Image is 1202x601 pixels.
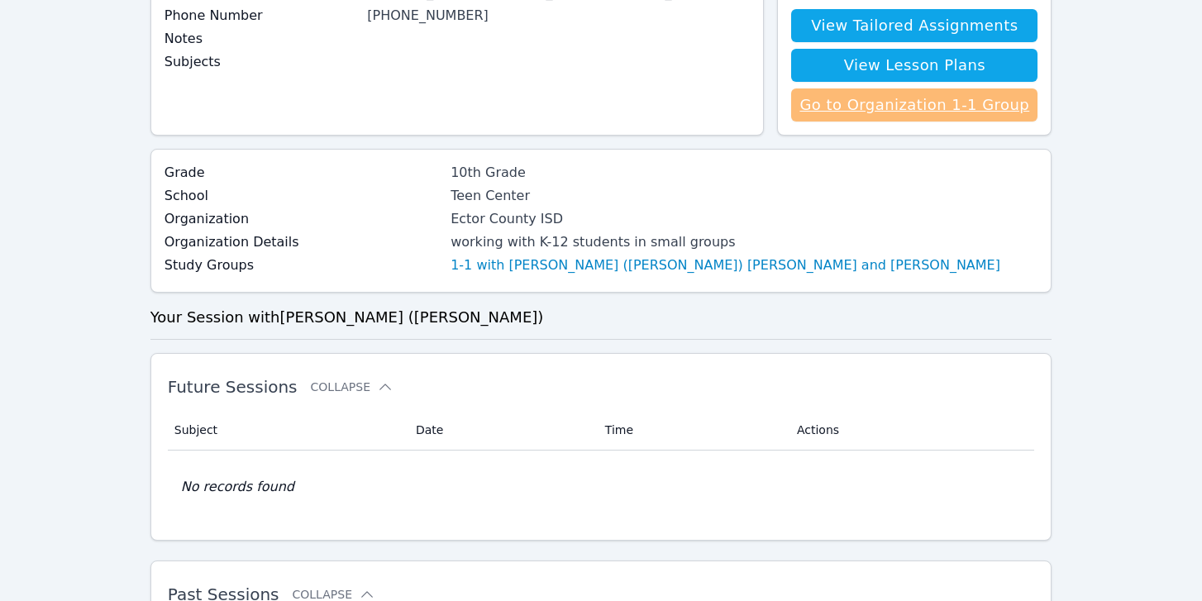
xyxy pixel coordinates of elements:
[367,7,489,23] a: [PHONE_NUMBER]
[595,410,787,451] th: Time
[165,209,441,229] label: Organization
[791,49,1037,82] a: View Lesson Plans
[165,186,441,206] label: School
[451,255,1000,275] a: 1-1 with [PERSON_NAME] ([PERSON_NAME]) [PERSON_NAME] and [PERSON_NAME]
[165,52,358,72] label: Subjects
[165,6,358,26] label: Phone Number
[165,255,441,275] label: Study Groups
[168,451,1035,523] td: No records found
[165,29,358,49] label: Notes
[165,163,441,183] label: Grade
[451,186,1000,206] div: Teen Center
[451,209,1000,229] div: Ector County ISD
[150,306,1052,329] h3: Your Session with [PERSON_NAME] ([PERSON_NAME])
[451,163,1000,183] div: 10th Grade
[451,232,1000,252] div: working with K-12 students in small groups
[168,410,406,451] th: Subject
[168,377,298,397] span: Future Sessions
[311,379,394,395] button: Collapse
[791,88,1037,122] a: Go to Organization 1-1 Group
[791,9,1037,42] a: View Tailored Assignments
[165,232,441,252] label: Organization Details
[787,410,1034,451] th: Actions
[406,410,595,451] th: Date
